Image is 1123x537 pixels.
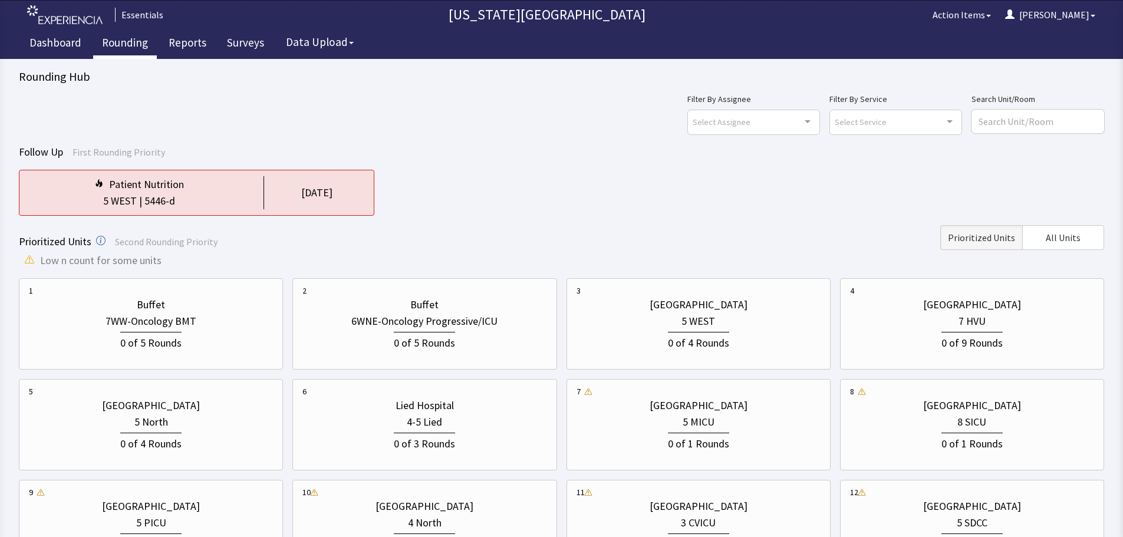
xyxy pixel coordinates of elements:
div: Essentials [115,8,163,22]
span: All Units [1046,230,1081,245]
div: 8 SICU [957,414,986,430]
a: Dashboard [21,29,90,59]
div: Buffet [137,296,165,313]
div: 0 of 1 Rounds [668,433,729,452]
div: 5 PICU [136,515,166,531]
a: Reports [160,29,215,59]
div: [GEOGRAPHIC_DATA] [923,397,1021,414]
div: 3 [577,285,581,296]
div: 4 North [408,515,442,531]
button: Prioritized Units [940,225,1022,250]
div: 8 [850,386,854,397]
label: Search Unit/Room [971,92,1104,106]
div: 5 SDCC [957,515,987,531]
img: experiencia_logo.png [27,5,103,25]
div: 6 [302,386,307,397]
div: 6WNE-Oncology Progressive/ICU [351,313,498,330]
div: 2 [302,285,307,296]
div: [GEOGRAPHIC_DATA] [102,498,200,515]
span: Low n count for some units [40,252,162,269]
span: Select Service [835,115,887,129]
div: 5 MICU [683,414,714,430]
div: 4-5 Lied [407,414,442,430]
div: 5 WEST [681,313,715,330]
a: Surveys [218,29,273,59]
div: 0 of 5 Rounds [394,332,455,351]
div: 7WW-Oncology BMT [106,313,196,330]
div: 5 North [134,414,168,430]
div: [GEOGRAPHIC_DATA] [650,296,747,313]
div: [GEOGRAPHIC_DATA] [923,498,1021,515]
span: Prioritized Units [948,230,1015,245]
div: [GEOGRAPHIC_DATA] [376,498,473,515]
div: Follow Up [19,144,1104,160]
div: 10 [302,486,311,498]
span: Second Rounding Priority [115,236,218,248]
div: 0 of 4 Rounds [668,332,729,351]
button: Data Upload [279,31,361,53]
label: Filter By Assignee [687,92,820,106]
div: [GEOGRAPHIC_DATA] [650,498,747,515]
div: Lied Hospital [396,397,454,414]
div: [GEOGRAPHIC_DATA] [650,397,747,414]
button: [PERSON_NAME] [998,3,1102,27]
div: Buffet [410,296,439,313]
div: 0 of 4 Rounds [120,433,182,452]
div: 3 CVICU [681,515,716,531]
button: All Units [1022,225,1104,250]
div: Patient Nutrition [109,176,184,193]
span: Prioritized Units [19,235,91,248]
div: | [137,193,144,209]
div: 0 of 5 Rounds [120,332,182,351]
a: Rounding [93,29,157,59]
div: 5446-d [144,193,175,209]
div: 1 [29,285,33,296]
div: 0 of 9 Rounds [941,332,1003,351]
span: Select Assignee [693,115,750,129]
div: 7 [577,386,581,397]
div: 0 of 1 Rounds [941,433,1003,452]
button: Action Items [926,3,998,27]
input: Search Unit/Room [971,110,1104,133]
div: [GEOGRAPHIC_DATA] [102,397,200,414]
p: [US_STATE][GEOGRAPHIC_DATA] [168,5,926,24]
div: Rounding Hub [19,68,1104,85]
div: 7 HVU [959,313,986,330]
div: 5 WEST [103,193,137,209]
div: [GEOGRAPHIC_DATA] [923,296,1021,313]
div: 0 of 3 Rounds [394,433,455,452]
div: 9 [29,486,33,498]
div: [DATE] [301,185,332,201]
div: 12 [850,486,858,498]
label: Filter By Service [829,92,962,106]
div: 4 [850,285,854,296]
div: 5 [29,386,33,397]
div: 11 [577,486,585,498]
span: First Rounding Priority [73,146,165,158]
